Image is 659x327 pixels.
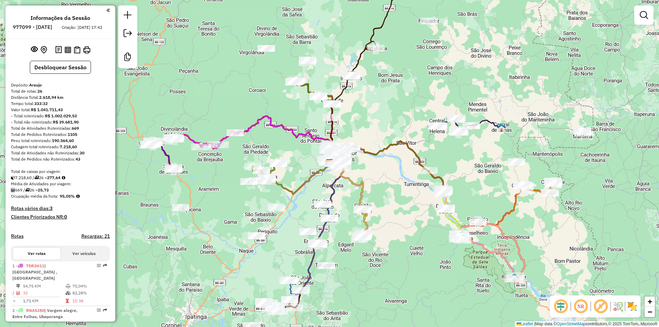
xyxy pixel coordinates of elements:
[172,204,189,211] div: Atividade não roteirizada - BAR DA MARIA
[103,308,107,312] em: Rota exportada
[627,301,638,312] img: Exibir/Ocultar setores
[574,128,591,135] div: Atividade não roteirizada - TO NO TRABALHO
[11,168,110,175] div: Total de caixas por viagem:
[11,156,110,162] div: Total de Pedidos não Roteirizados:
[317,262,335,269] div: Atividade não roteirizada - MERC FERREIRA
[12,263,57,281] span: | [GEOGRAPHIC_DATA] , [GEOGRAPHIC_DATA]
[23,290,65,296] td: 32
[11,176,15,180] i: Cubagem total roteirizado
[11,214,110,220] h4: Clientes Priorizados NR:
[515,321,659,327] div: Map data © contributors,© 2025 TomTom, Microsoft
[12,297,16,304] td: =
[82,45,92,55] button: Imprimir Rotas
[121,26,135,42] a: Exportar sessão
[557,322,586,326] a: OpenStreetMap
[12,263,57,281] span: 1 -
[11,181,110,187] div: Média de Atividades por viagem:
[172,205,189,211] div: Atividade não roteirizada - BARRACA DO JOSE
[574,130,591,137] div: Atividade não roteirizada - ARMAZEM ALMEIDA
[103,264,107,268] em: Rota exportada
[11,194,58,199] span: Ocupação média da frota:
[11,113,110,119] div: - Total roteirizado:
[72,290,107,296] td: 82,28%
[645,307,655,317] a: Zoom out
[59,24,105,31] div: Criação: [DATE] 17:42
[97,308,101,312] em: Opções
[63,45,72,54] button: Visualizar relatório de Roteirização
[11,138,110,144] div: Peso total roteirizado:
[60,194,75,199] strong: 95,05%
[64,214,67,220] strong: 0
[66,291,71,295] i: % de utilização da cubagem
[11,206,110,211] h4: Rotas vários dias:
[97,264,101,268] em: Opções
[50,205,53,211] strong: 3
[648,307,652,316] span: −
[121,8,135,24] a: Nova sessão e pesquisa
[637,8,651,22] a: Exibir filtros
[554,317,571,324] div: Atividade não roteirizada - SUPERMERCADO REAL
[60,248,108,259] button: Ver veículos
[258,45,275,52] div: Atividade não roteirizada - MINI MERCEARIA OLIVE
[39,45,48,55] button: Centralizar mapa no depósito ou ponto de apoio
[299,57,316,64] div: Atividade não roteirizada - ICE BAR
[645,296,655,307] a: Zoom in
[13,248,60,259] button: Ver rotas
[248,232,265,239] div: Atividade não roteirizada - BAR DO QUARTOZE
[347,70,356,79] img: Araujo Frei Inocêncio
[53,119,79,125] strong: R$ 39.681,90
[592,298,609,315] span: Exibir rótulo
[23,297,65,304] td: 1,71 KM
[60,144,77,149] strong: 7.218,60
[31,107,63,112] strong: R$ 1.041.711,43
[25,188,30,192] i: Total de rotas
[54,45,63,55] button: Logs desbloquear sessão
[299,228,316,235] div: Atividade não roteirizada - BAR DO MAURO CEZAR
[26,263,44,268] span: TDR3H11
[497,123,506,132] img: Araujo Central de Minas
[37,89,42,94] strong: 26
[45,113,77,118] strong: R$ 1.002.029,53
[12,290,16,296] td: /
[517,322,533,326] a: Leaflet
[34,176,39,180] i: Total de rotas
[12,308,78,319] span: | Vargem alegre, Entre Folhas, Ubaporanga
[648,297,652,306] span: +
[420,17,438,24] div: Atividade não roteirizada - PONTO BELO
[34,101,48,106] strong: 333:32
[66,299,69,303] i: Tempo total em rota
[11,144,110,150] div: Cubagem total roteirizado:
[510,273,519,282] img: Araujo Resplendor
[11,233,24,239] a: Rotas
[11,82,110,88] div: Depósito:
[66,284,71,288] i: % de utilização do peso
[62,176,65,180] i: Meta Caixas/viagem: 1,00 Diferença: 276,64
[106,6,110,14] a: Clique aqui para minimizar o painel
[80,150,84,155] strong: 30
[574,127,591,134] div: Atividade não roteirizada - BRUTUS RECREACOES
[312,238,321,247] img: Araujo Engenheiro Caldas
[573,298,589,315] span: Ocultar NR
[456,232,465,241] img: Araujo Cons Pena
[11,188,15,192] i: Total de Atividades
[11,88,110,94] div: Total de rotas:
[81,233,110,239] h4: Recargas: 21
[299,59,316,66] div: Atividade não roteirizada - RONALDO DE SOUZA
[31,15,90,21] h4: Informações da Sessão
[72,297,107,304] td: 10:38
[68,132,77,137] strong: 1105
[148,139,157,148] img: Araujo Virginopolis
[47,175,60,180] strong: 277,64
[11,150,110,156] div: Total de Atividades não Roteirizadas:
[29,82,42,87] strong: Araujo
[72,283,107,290] td: 75,04%
[580,126,589,135] img: Araujo Mantena
[13,24,52,30] h6: 977099 - [DATE]
[72,45,82,55] button: Visualizar Romaneio
[30,44,39,55] button: Exibir sessão original
[52,138,74,143] strong: 190.564,60
[16,291,20,295] i: Total de Atividades
[257,45,275,52] div: Atividade não roteirizada - MINI MERCEARIA OLIVE
[325,159,334,168] img: Araujo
